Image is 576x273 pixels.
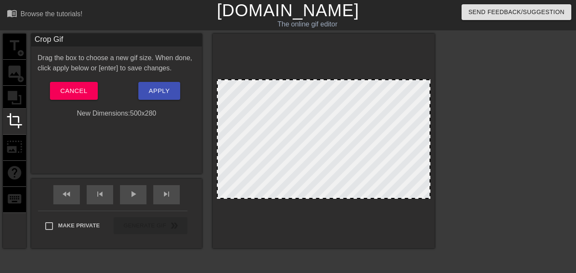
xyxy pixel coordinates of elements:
[138,82,180,100] button: Apply
[462,4,571,20] button: Send Feedback/Suggestion
[7,8,17,18] span: menu_book
[58,221,100,230] span: Make Private
[50,82,97,100] button: Cancel
[149,85,170,96] span: Apply
[95,189,105,199] span: skip_previous
[7,8,82,21] a: Browse the tutorials!
[196,19,419,29] div: The online gif editor
[161,189,172,199] span: skip_next
[20,10,82,17] div: Browse the tutorials!
[61,189,72,199] span: fast_rewind
[217,1,359,20] a: [DOMAIN_NAME]
[31,53,202,73] div: Drag the box to choose a new gif size. When done, click apply below or [enter] to save changes.
[6,113,23,129] span: crop
[468,7,564,17] span: Send Feedback/Suggestion
[60,85,87,96] span: Cancel
[31,108,202,119] div: New Dimensions: 500 x 280
[128,189,138,199] span: play_arrow
[31,34,202,46] div: Crop Gif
